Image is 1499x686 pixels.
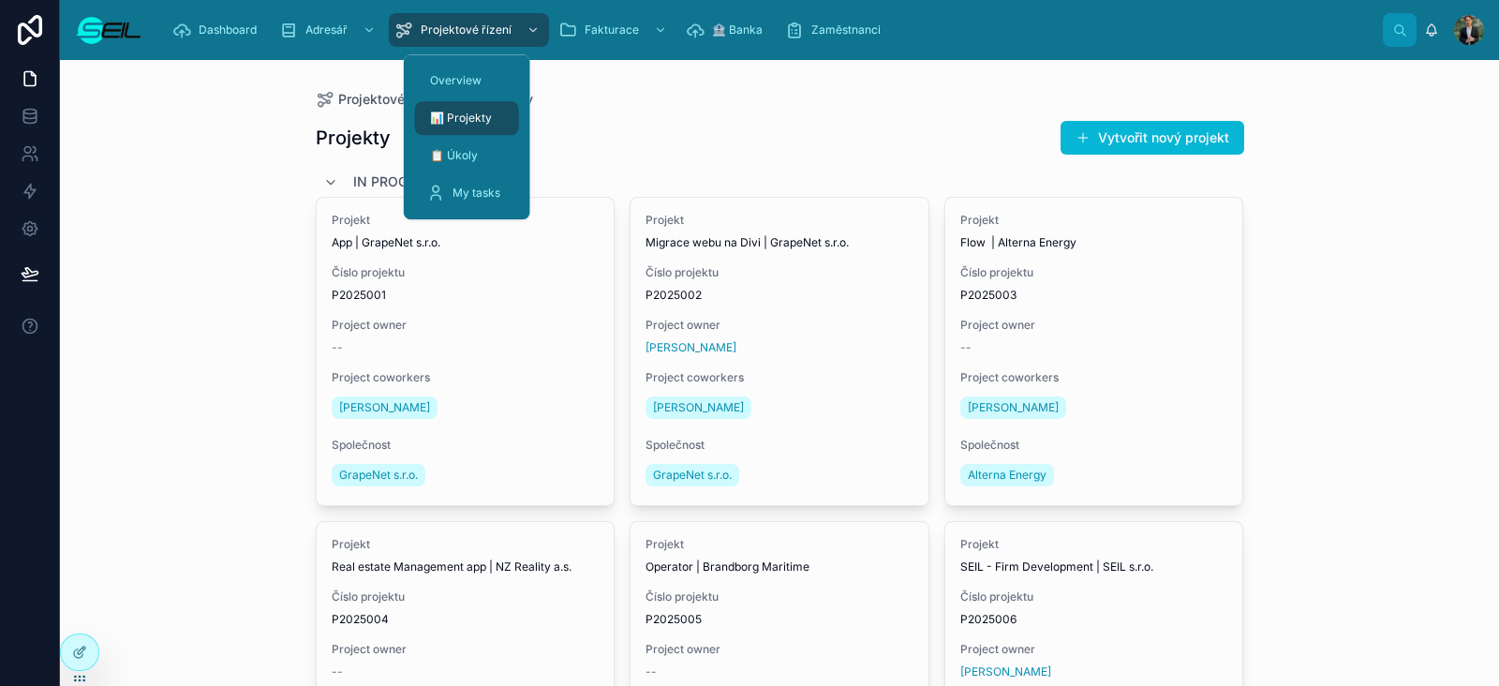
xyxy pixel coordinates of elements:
[415,101,519,135] a: 📊 Projekty
[332,235,600,250] span: App | GrapeNet s.r.o.
[646,396,751,419] a: [PERSON_NAME]
[646,664,657,679] span: --
[646,318,913,333] span: Project owner
[968,468,1046,483] span: Alterna Energy
[646,537,913,552] span: Projekt
[779,13,894,47] a: Zaměstnanci
[646,464,739,486] a: GrapeNet s.r.o.
[332,318,600,333] span: Project owner
[332,537,600,552] span: Projekt
[960,559,1228,574] span: SEIL - Firm Development | SEIL s.r.o.
[316,125,391,151] h1: Projekty
[960,235,1228,250] span: Flow | Alterna Energy
[339,400,430,415] span: [PERSON_NAME]
[415,176,519,210] a: My tasks
[960,664,1051,679] a: [PERSON_NAME]
[332,589,600,604] span: Číslo projektu
[680,13,776,47] a: 🏦 Banka
[421,22,512,37] span: Projektové řízení
[167,13,270,47] a: Dashboard
[646,559,913,574] span: Operator | Brandborg Maritime
[430,148,478,163] span: 📋 Úkoly
[646,612,913,627] span: P2025005
[430,73,482,88] span: Overview
[960,318,1228,333] span: Project owner
[646,235,913,250] span: Migrace webu na Divi | GrapeNet s.r.o.
[646,438,913,453] span: Společnost
[960,370,1228,385] span: Project coworkers
[332,612,600,627] span: P2025004
[968,400,1059,415] span: [PERSON_NAME]
[646,589,913,604] span: Číslo projektu
[332,340,343,355] span: --
[653,468,732,483] span: GrapeNet s.r.o.
[960,288,1228,303] span: P2025003
[1061,121,1244,155] button: Vytvořit nový projekt
[811,22,881,37] span: Zaměstnanci
[453,186,500,201] span: My tasks
[960,537,1228,552] span: Projekt
[960,438,1228,453] span: Společnost
[960,396,1066,419] a: [PERSON_NAME]
[389,13,549,47] a: Projektové řízení
[332,288,600,303] span: P2025001
[316,90,443,109] a: Projektové řízení
[339,468,418,483] span: GrapeNet s.r.o.
[585,22,639,37] span: Fakturace
[338,90,443,109] span: Projektové řízení
[630,197,929,506] a: ProjektMigrace webu na Divi | GrapeNet s.r.o.Číslo projektuP2025002Project owner[PERSON_NAME]Proj...
[960,265,1228,280] span: Číslo projektu
[332,213,600,228] span: Projekt
[960,642,1228,657] span: Project owner
[332,438,600,453] span: Společnost
[646,288,913,303] span: P2025002
[415,139,519,172] a: 📋 Úkoly
[646,265,913,280] span: Číslo projektu
[960,213,1228,228] span: Projekt
[274,13,385,47] a: Adresář
[332,265,600,280] span: Číslo projektu
[157,9,1383,51] div: scrollable content
[415,64,519,97] a: Overview
[332,396,438,419] a: [PERSON_NAME]
[332,464,425,486] a: GrapeNet s.r.o.
[553,13,676,47] a: Fakturace
[199,22,257,37] span: Dashboard
[646,642,913,657] span: Project owner
[646,213,913,228] span: Projekt
[646,370,913,385] span: Project coworkers
[960,340,972,355] span: --
[960,612,1228,627] span: P2025006
[653,400,744,415] span: [PERSON_NAME]
[960,464,1054,486] a: Alterna Energy
[430,111,492,126] span: 📊 Projekty
[316,197,616,506] a: ProjektApp | GrapeNet s.r.o.Číslo projektuP2025001Project owner--Project coworkers[PERSON_NAME]Sp...
[332,370,600,385] span: Project coworkers
[332,642,600,657] span: Project owner
[944,197,1244,506] a: ProjektFlow | Alterna EnergyČíslo projektuP2025003Project owner--Project coworkers[PERSON_NAME]Sp...
[332,559,600,574] span: Real estate Management app | NZ Reality a.s.
[960,589,1228,604] span: Číslo projektu
[646,340,736,355] a: [PERSON_NAME]
[305,22,348,37] span: Adresář
[75,15,142,45] img: App logo
[353,172,440,191] span: In progress
[712,22,763,37] span: 🏦 Banka
[332,664,343,679] span: --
